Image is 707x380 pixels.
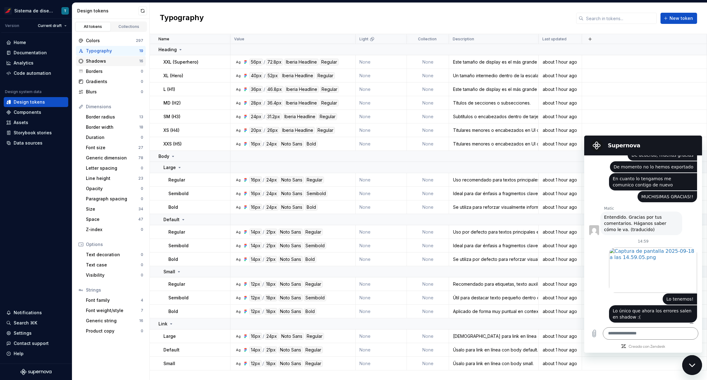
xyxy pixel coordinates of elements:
div: 4 [141,298,143,303]
p: Regular [168,229,185,235]
div: Ag [236,114,241,119]
div: 46.8px [266,86,283,93]
div: Uso por defecto para textos principales en párrafos largos, descripciones generales o cualquier c... [449,229,538,235]
div: Ag [236,191,241,196]
div: Analytics [14,60,33,66]
div: Ag [236,141,241,146]
button: Notifications [4,308,68,318]
span: En cuanto lo tengamos me comunico contigo de nuevo [29,40,109,52]
div: 78 [138,155,143,160]
a: Supernova Logo [20,369,51,375]
div: 21px [265,242,277,249]
a: Code automation [4,68,68,78]
div: 7 [141,308,143,313]
div: 16px [249,141,262,147]
div: Data sources [14,140,42,146]
p: Name [158,37,169,42]
div: Noto Sans [278,229,303,235]
p: Bold [168,204,178,210]
span: Entendido. Gracias por tus comentarios. Háganos saber cómo le va. (traducido) [20,78,94,97]
a: Analytics [4,58,68,68]
div: Shadows [86,58,139,64]
div: Size [86,206,138,212]
div: Semibold [304,242,326,249]
div: / [264,127,265,134]
p: Bold [168,256,178,262]
td: None [407,123,449,137]
div: 56px [249,59,263,65]
div: 27 [138,145,143,150]
div: 23 [138,176,143,181]
div: Design tokens [77,8,138,14]
div: / [263,141,264,147]
div: 16px [249,177,262,183]
a: Paragraph spacing0 [83,194,146,204]
div: about 1 hour ago [539,204,581,210]
div: Iberia Headline [281,72,315,79]
td: None [356,200,407,214]
td: None [407,137,449,151]
p: Value [234,37,244,42]
div: / [263,204,264,211]
a: Text decoration0 [83,250,146,260]
div: / [263,190,264,197]
div: 0 [141,227,143,232]
button: New token [660,13,697,24]
a: Border width18 [83,122,146,132]
div: Settings [14,330,32,336]
td: None [407,225,449,239]
div: 14px [249,256,262,263]
div: 24px [265,190,278,197]
a: Letter spacing0 [83,163,146,173]
td: None [407,187,449,200]
div: 40px [249,72,263,79]
p: XXL (Superhero) [163,59,198,65]
div: about 1 hour ago [539,100,581,106]
div: Border width [86,124,139,130]
a: Font size27 [83,143,146,153]
div: Assets [14,119,28,126]
div: Ag [236,347,241,352]
td: None [356,137,407,151]
div: All tokens [78,24,109,29]
div: 19 [139,48,143,53]
a: Assets [4,118,68,127]
h2: Typography [160,13,204,24]
div: / [263,256,264,263]
img: Captura de pantalla 2025-09-18 a las 14.59.05.png [25,112,113,157]
a: Typography19 [76,46,146,56]
div: Ag [236,309,241,314]
td: None [407,253,449,266]
a: Product copy0 [83,326,146,336]
p: Last updated [542,37,567,42]
div: Font weight/style [86,307,141,314]
p: Heading [158,47,177,53]
div: 21px [265,256,277,263]
div: Un tamaño intermedio dentro de la escala display, ideal para subtítulos destacados, encabezados s... [449,73,538,79]
div: Visibility [86,272,141,278]
button: Help [4,349,68,359]
div: Iberia Headline [285,86,319,93]
div: Regular [320,86,339,93]
div: about 1 hour ago [539,59,581,65]
p: XS (H4) [163,127,180,133]
span: Lo único que ahora los errores salen en shadow :( [29,172,109,185]
div: Text case [86,262,141,268]
div: about 1 hour ago [539,177,581,183]
a: Text case0 [83,260,146,270]
div: Blurs [86,89,141,95]
td: None [407,83,449,96]
div: about 1 hour ago [539,127,581,133]
input: Search in tokens... [584,13,657,24]
div: 14px [249,229,262,235]
div: 24px [265,204,278,211]
a: Colors297 [76,36,146,46]
div: 14px [249,242,262,249]
button: Sistema de diseño IberiaT [1,4,71,17]
div: Este tamaño de display es el más grande y está diseñado para llamadas de atención visual impactan... [449,59,538,65]
div: Opacity [86,186,141,192]
div: about 1 hour ago [539,243,581,249]
div: 31.2px [266,113,282,120]
span: De momento no lo hemos exportado [29,28,109,34]
div: Help [14,351,24,357]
